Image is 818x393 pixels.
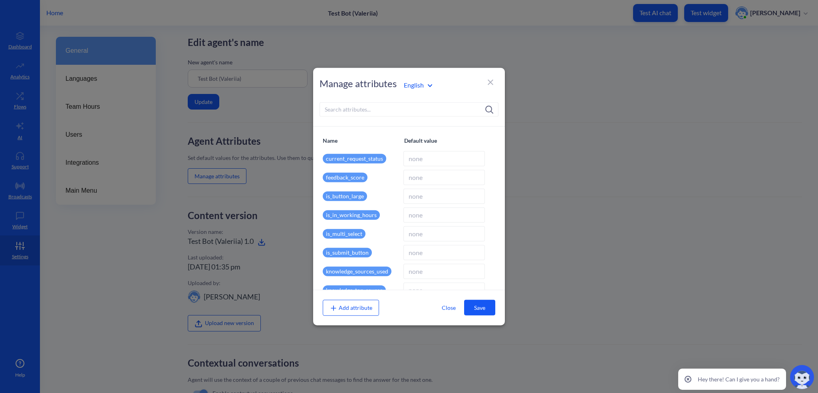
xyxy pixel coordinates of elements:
[403,282,485,297] input: none
[323,172,367,182] p: feedback_score
[323,266,391,276] p: knowledge_sources_used
[404,136,486,144] p: Default value
[403,207,485,222] input: none
[403,263,485,279] input: none
[323,229,365,238] p: is_multi_select
[698,375,780,383] p: Hey there! Can I give you a hand?
[404,80,432,90] div: English
[403,151,485,166] input: none
[323,285,386,295] p: knowledge_top_source
[464,299,495,315] button: Save
[320,77,397,89] h2: Manage attributes
[403,188,485,203] input: none
[320,102,498,116] input: Search attributes...
[323,154,386,163] p: current_request_status
[403,245,485,260] input: none
[323,136,404,144] p: Name
[330,304,372,311] span: Add attribute
[433,300,464,315] button: Close
[403,226,485,241] input: none
[403,170,485,185] input: none
[323,191,367,201] p: is_button_large
[323,210,380,219] p: is_in_working_hours
[323,247,372,257] p: is_submit_button
[790,365,814,389] img: copilot-icon.svg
